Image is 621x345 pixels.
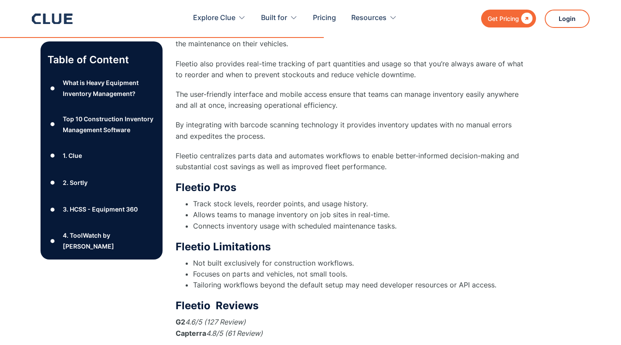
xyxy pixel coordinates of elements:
li: Allows teams to manage inventory on job sites in real-time. [193,209,524,220]
h3: Fleetio Limitations [176,240,524,253]
h3: Fleetio Pros [176,181,524,194]
div: ● [48,118,58,131]
a: ●3. HCSS - Equipment 360 [48,203,156,216]
a: ●1. Clue [48,149,156,162]
div: Built for [261,4,298,32]
div: Resources [351,4,387,32]
div: 1. Clue [63,150,82,161]
div: Top 10 Construction Inventory Management Software [63,113,155,135]
a: Login [545,10,590,28]
div: ● [48,234,58,247]
div: What is Heavy Equipment Inventory Management? [63,77,155,99]
div: Explore Clue [193,4,246,32]
div: ● [48,176,58,189]
li: Not built exclusively for construction workflows. [193,258,524,269]
div: ● [48,203,58,216]
div: Built for [261,4,287,32]
li: Track stock levels, reorder points, and usage history. [193,198,524,209]
em: 4.6/5 (127 Review) [185,318,246,326]
li: Focuses on parts and vehicles, not small tools. [193,269,524,280]
a: ●What is Heavy Equipment Inventory Management? [48,77,156,99]
div: 4. ToolWatch by [PERSON_NAME] [63,230,155,252]
h3: Fleetio Reviews [176,299,524,312]
div: 3. HCSS - Equipment 360 [63,204,138,215]
div:  [519,13,533,24]
li: Connects inventory usage with scheduled maintenance tasks. [193,221,524,232]
li: Tailoring workflows beyond the default setup may need developer resources or API access. [193,280,524,290]
div: 2. Sortly [63,177,88,188]
a: ●2. Sortly [48,176,156,189]
p: Table of Content [48,53,156,67]
div: Get Pricing [488,13,519,24]
p: The user-friendly interface and mobile access ensure that teams can manage inventory easily anywh... [176,89,524,111]
em: 4.8/5 (61 Review) [206,329,263,338]
p: Fleetio centralizes parts data and automates workflows to enable better-informed decision-making ... [176,150,524,172]
a: ●Top 10 Construction Inventory Management Software [48,113,156,135]
div: Resources [351,4,397,32]
strong: G2 [176,318,185,326]
p: By integrating with barcode scanning technology it provides inventory updates with no manual erro... [176,120,524,141]
a: Get Pricing [481,10,536,27]
div: ● [48,149,58,162]
div: ● [48,82,58,95]
strong: Capterra [176,329,206,338]
p: Fleetio also provides real-time tracking of part quantities and usage so that you’re always aware... [176,58,524,80]
a: Pricing [313,4,336,32]
a: ●4. ToolWatch by [PERSON_NAME] [48,230,156,252]
div: Explore Clue [193,4,235,32]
